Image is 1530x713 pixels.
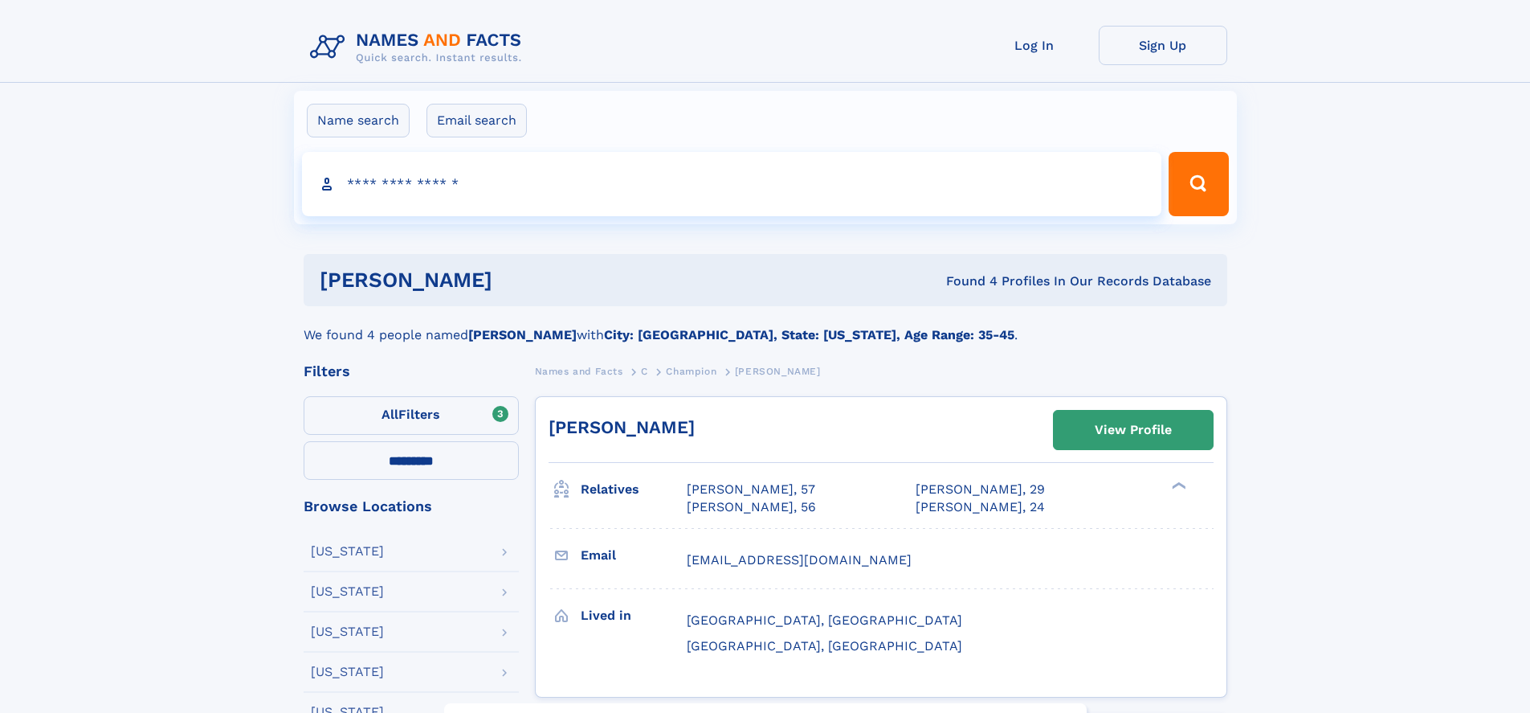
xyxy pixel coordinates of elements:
div: Browse Locations [304,499,519,514]
a: [PERSON_NAME], 57 [687,481,815,498]
a: [PERSON_NAME] [549,417,695,437]
div: Filters [304,364,519,379]
span: [GEOGRAPHIC_DATA], [GEOGRAPHIC_DATA] [687,638,962,654]
div: We found 4 people named with . [304,306,1227,345]
span: All [381,407,398,422]
label: Filters [304,396,519,435]
a: Log In [970,26,1099,65]
h3: Email [581,542,687,569]
a: [PERSON_NAME], 24 [916,498,1045,516]
div: View Profile [1095,412,1172,449]
label: Email search [426,104,527,137]
span: [PERSON_NAME] [735,366,821,377]
span: [GEOGRAPHIC_DATA], [GEOGRAPHIC_DATA] [687,613,962,628]
span: C [641,366,648,377]
div: Found 4 Profiles In Our Records Database [719,272,1211,290]
img: Logo Names and Facts [304,26,535,69]
div: [US_STATE] [311,666,384,678]
input: search input [302,152,1162,216]
a: Sign Up [1099,26,1227,65]
div: [US_STATE] [311,585,384,598]
a: C [641,361,648,381]
span: Champion [666,366,716,377]
a: [PERSON_NAME], 29 [916,481,1045,498]
div: [US_STATE] [311,625,384,638]
b: [PERSON_NAME] [468,327,577,342]
h3: Relatives [581,476,687,503]
h3: Lived in [581,602,687,629]
div: [US_STATE] [311,545,384,558]
b: City: [GEOGRAPHIC_DATA], State: [US_STATE], Age Range: 35-45 [604,327,1014,342]
a: [PERSON_NAME], 56 [687,498,816,516]
a: View Profile [1054,411,1213,449]
span: [EMAIL_ADDRESS][DOMAIN_NAME] [687,552,912,568]
button: Search Button [1169,152,1228,216]
a: Champion [666,361,716,381]
label: Name search [307,104,410,137]
a: Names and Facts [535,361,623,381]
div: ❯ [1168,481,1187,491]
h1: [PERSON_NAME] [320,270,720,290]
